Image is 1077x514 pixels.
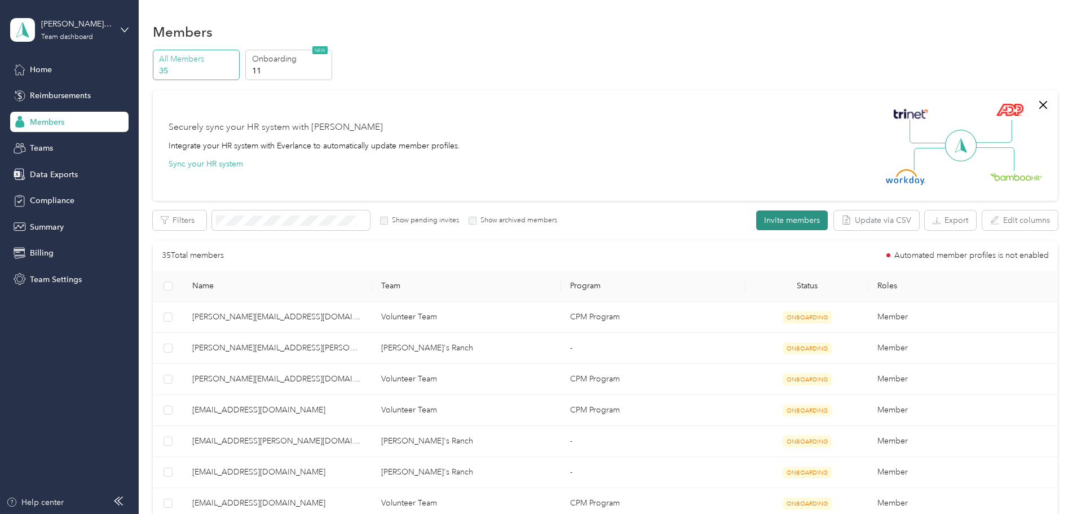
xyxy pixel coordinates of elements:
span: [EMAIL_ADDRESS][DOMAIN_NAME] [192,404,363,416]
button: Export [925,210,976,230]
td: Member [868,302,1057,333]
td: CPM Program [561,395,745,426]
th: Status [745,271,868,302]
span: Automated member profiles is not enabled [894,252,1049,260]
th: Roles [868,271,1057,302]
label: Show pending invites [388,216,459,226]
td: ONBOARDING [745,333,868,364]
td: Member [868,395,1057,426]
button: Edit columns [982,210,1058,230]
p: 35 [159,65,236,77]
p: All Members [159,53,236,65]
th: Name [183,271,372,302]
span: NEW [312,46,328,54]
span: ONBOARDING [783,311,832,323]
td: CPM Program [561,302,745,333]
span: [PERSON_NAME][EMAIL_ADDRESS][DOMAIN_NAME] [192,311,363,323]
div: Securely sync your HR system with [PERSON_NAME] [169,121,383,134]
td: - [561,426,745,457]
span: Compliance [30,195,74,207]
td: ONBOARDING [745,364,868,395]
span: ONBOARDING [783,436,832,447]
td: Member [868,333,1057,364]
td: Member [868,364,1057,395]
td: jade.bovy@eriksranch.org [183,426,372,457]
img: Workday [886,169,925,185]
td: - [561,457,745,488]
span: [PERSON_NAME][EMAIL_ADDRESS][DOMAIN_NAME] [192,373,363,385]
span: ONBOARDING [783,374,832,385]
span: Members [30,116,64,128]
span: Home [30,64,52,76]
td: graceverb18@gmail.com [183,395,372,426]
td: erika.wielenga820@aol.com [183,364,372,395]
img: Line Right Up [973,120,1012,143]
td: Member [868,426,1057,457]
td: ONBOARDING [745,302,868,333]
span: Teams [30,142,53,154]
td: Volunteer Team [372,364,561,395]
td: alma.loundou@gmail.com [183,302,372,333]
td: Volunteer Team [372,395,561,426]
p: Onboarding [252,53,329,65]
th: Team [372,271,561,302]
td: ONBOARDING [745,457,868,488]
td: Erik's Ranch [372,457,561,488]
img: Trinet [891,106,930,122]
button: Filters [153,210,206,230]
label: Show archived members [476,216,557,226]
th: Program [561,271,745,302]
span: ONBOARDING [783,467,832,478]
div: Integrate your HR system with Everlance to automatically update member profiles. [169,140,460,152]
span: Summary [30,221,64,233]
td: Erik's Ranch [372,333,561,364]
span: Data Exports [30,169,78,181]
td: Erik's Ranch [372,426,561,457]
button: Help center [6,497,64,508]
span: Billing [30,247,54,259]
td: CPM Program [561,364,745,395]
img: Line Left Up [910,120,949,144]
button: Sync your HR system [169,158,243,170]
button: Update via CSV [834,210,919,230]
img: ADP [996,103,1023,116]
span: ONBOARDING [783,498,832,509]
td: Member [868,457,1057,488]
td: - [561,333,745,364]
td: stephamyb7@gmail.com [183,457,372,488]
div: Team dashboard [41,34,93,41]
p: 35 Total members [162,249,224,262]
span: [EMAIL_ADDRESS][DOMAIN_NAME] [192,497,363,509]
span: [EMAIL_ADDRESS][DOMAIN_NAME] [192,466,363,478]
span: Team Settings [30,274,82,285]
span: Reimbursements [30,90,91,102]
td: Volunteer Team [372,302,561,333]
iframe: Everlance-gr Chat Button Frame [1014,451,1077,514]
div: [PERSON_NAME]'s Ranch [41,18,112,30]
span: ONBOARDING [783,342,832,354]
img: BambooHR [990,173,1042,181]
span: [EMAIL_ADDRESS][PERSON_NAME][DOMAIN_NAME] [192,435,363,447]
span: ONBOARDING [783,405,832,416]
img: Line Right Down [975,147,1014,172]
p: 11 [252,65,329,77]
td: casey.meason@eriksranch.org [183,333,372,364]
h1: Members [153,26,213,38]
button: Invite members [756,210,828,230]
td: ONBOARDING [745,395,868,426]
span: [PERSON_NAME][EMAIL_ADDRESS][PERSON_NAME][DOMAIN_NAME] [192,342,363,354]
span: Name [192,281,363,291]
td: ONBOARDING [745,426,868,457]
img: Line Left Down [913,147,953,170]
